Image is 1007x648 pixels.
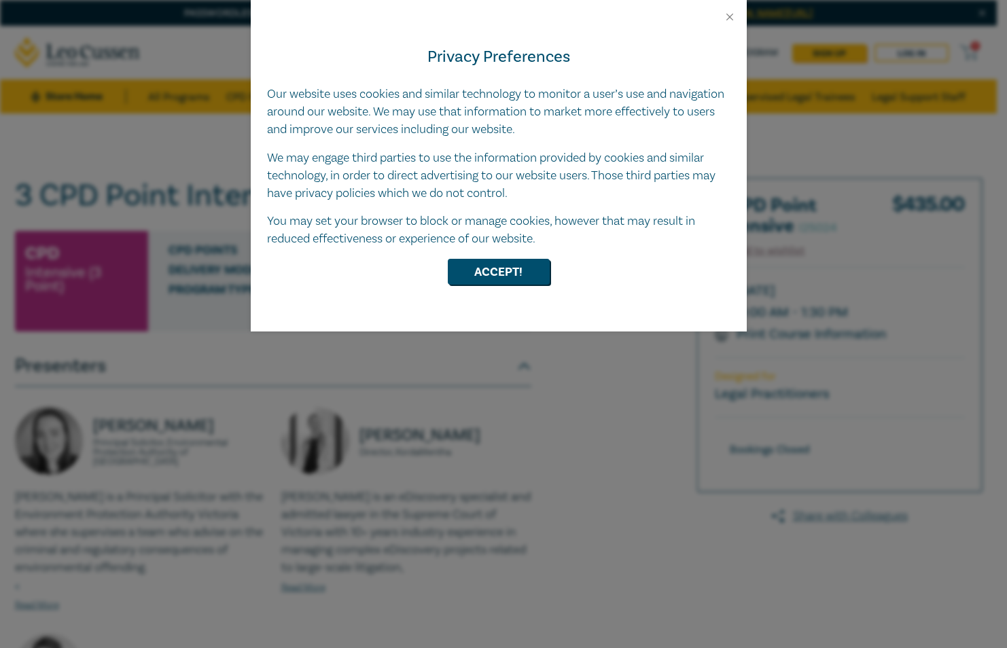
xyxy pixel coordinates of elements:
[448,259,550,285] button: Accept!
[724,11,736,23] button: Close
[267,149,730,202] p: We may engage third parties to use the information provided by cookies and similar technology, in...
[267,213,730,248] p: You may set your browser to block or manage cookies, however that may result in reduced effective...
[267,86,730,139] p: Our website uses cookies and similar technology to monitor a user’s use and navigation around our...
[267,45,730,69] h4: Privacy Preferences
